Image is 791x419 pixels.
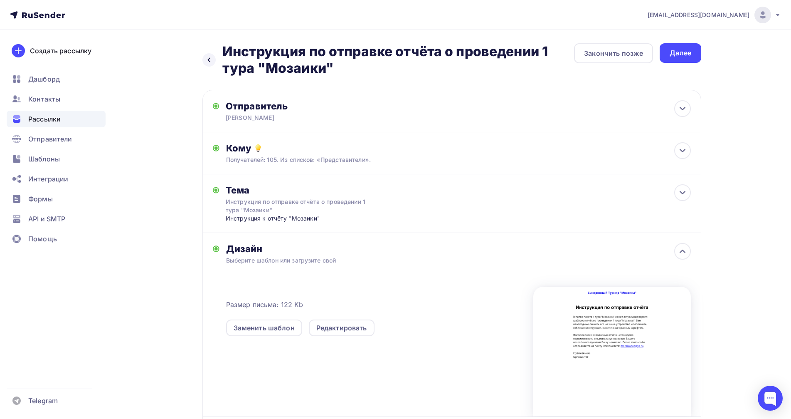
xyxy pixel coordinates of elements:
[226,100,406,112] div: Отправитель
[316,323,367,333] div: Редактировать
[28,214,65,224] span: API и SMTP
[226,156,645,164] div: Получателей: 105. Из списков: «Представители».
[30,46,91,56] div: Создать рассылку
[226,256,645,265] div: Выберите шаблон или загрузите свой
[648,7,781,23] a: [EMAIL_ADDRESS][DOMAIN_NAME]
[28,194,53,204] span: Формы
[226,142,691,154] div: Кому
[7,151,106,167] a: Шаблоны
[234,323,295,333] div: Заменить шаблон
[648,11,749,19] span: [EMAIL_ADDRESS][DOMAIN_NAME]
[670,48,691,58] div: Далее
[28,174,68,184] span: Интеграции
[226,114,388,122] div: [PERSON_NAME]
[7,191,106,207] a: Формы
[7,91,106,107] a: Контакты
[28,234,57,244] span: Помощь
[28,154,60,164] span: Шаблоны
[28,114,61,124] span: Рассылки
[28,396,58,406] span: Telegram
[584,48,643,58] div: Закончить позже
[28,94,60,104] span: Контакты
[7,71,106,87] a: Дашборд
[226,300,303,310] span: Размер письма: 122 Kb
[226,243,691,255] div: Дизайн
[28,134,72,144] span: Отправители
[7,131,106,147] a: Отправители
[226,214,390,223] div: Инструкция к отчёту "Мозаики"
[222,43,574,77] h2: Инструкция по отправке отчёта о проведении 1 тура "Мозаики"
[7,111,106,127] a: Рассылки
[28,74,60,84] span: Дашборд
[226,198,374,214] div: Инструкция по отправке отчёта о проведении 1 тура "Мозаики"
[226,184,390,196] div: Тема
